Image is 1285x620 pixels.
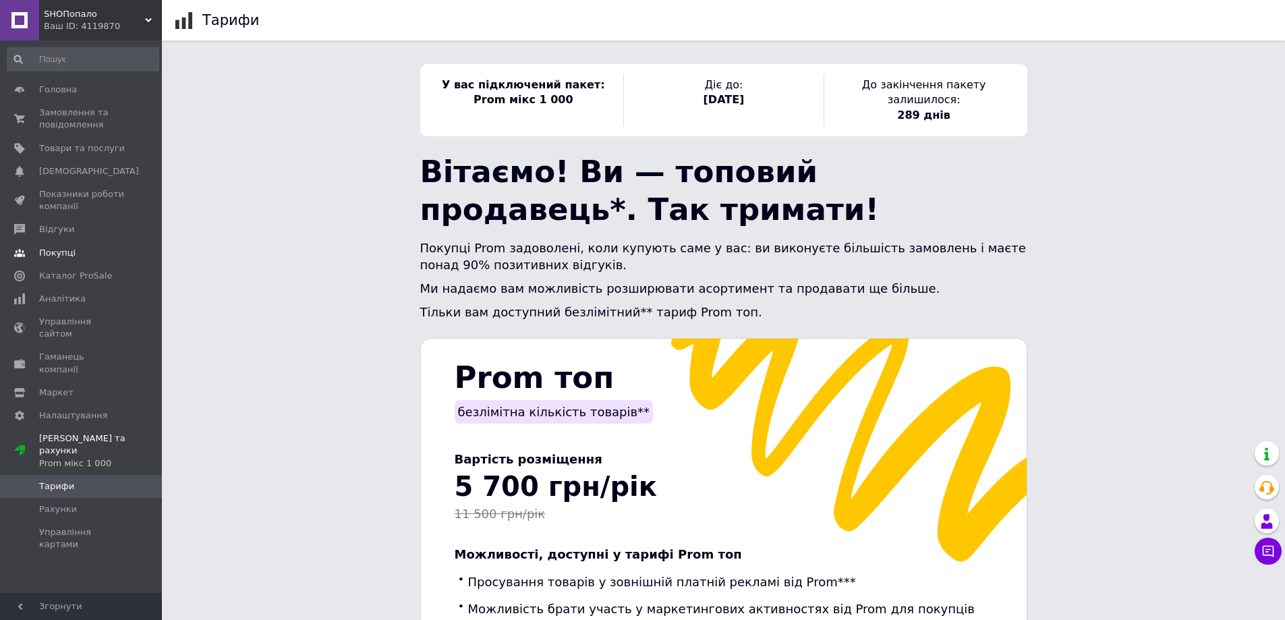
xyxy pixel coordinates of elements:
[455,360,615,395] span: Prom топ
[442,78,605,91] span: У вас підключений пакет:
[704,93,745,106] span: [DATE]
[474,93,573,106] span: Prom мікс 1 000
[39,188,125,213] span: Показники роботи компанії
[455,471,657,502] span: 5 700 грн/рік
[420,305,762,319] span: Тільки вам доступний безлімітний** тариф Prom топ.
[39,223,74,235] span: Відгуки
[39,316,125,340] span: Управління сайтом
[39,503,77,515] span: Рахунки
[39,165,139,177] span: [DEMOGRAPHIC_DATA]
[39,142,125,154] span: Товари та послуги
[420,154,879,227] span: Вітаємо! Ви — топовий продавець*. Так тримати!
[468,575,856,589] span: Просування товарів у зовнішній платній рекламі від Prom***
[39,480,74,492] span: Тарифи
[39,432,162,470] span: [PERSON_NAME] та рахунки
[39,247,76,259] span: Покупці
[39,457,162,470] div: Prom мікс 1 000
[39,351,125,375] span: Гаманець компанії
[39,270,112,282] span: Каталог ProSale
[455,507,546,521] span: 11 500 грн/рік
[455,452,602,466] span: Вартість розміщення
[455,547,742,561] span: Можливості, доступні у тарифі Prom топ
[420,281,940,295] span: Ми надаємо вам можливість розширювати асортимент та продавати ще більше.
[44,8,145,20] span: SHOПопало
[39,84,77,96] span: Головна
[39,107,125,131] span: Замовлення та повідомлення
[458,405,650,419] span: безлімітна кількість товарів**
[39,526,125,551] span: Управління картами
[1255,538,1282,565] button: Чат з покупцем
[44,20,162,32] div: Ваш ID: 4119870
[468,602,975,616] span: Можливість брати участь у маркетингових активностях від Prom для покупців
[39,387,74,399] span: Маркет
[39,293,86,305] span: Аналітика
[862,78,986,106] span: До закінчення пакету залишилося:
[897,109,950,121] span: 289 днів
[39,410,108,422] span: Налаштування
[7,47,159,72] input: Пошук
[623,74,824,126] div: Діє до:
[420,241,1026,272] span: Покупці Prom задоволені, коли купують саме у вас: ви виконуєте більшість замовлень і маєте понад ...
[202,12,259,28] h1: Тарифи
